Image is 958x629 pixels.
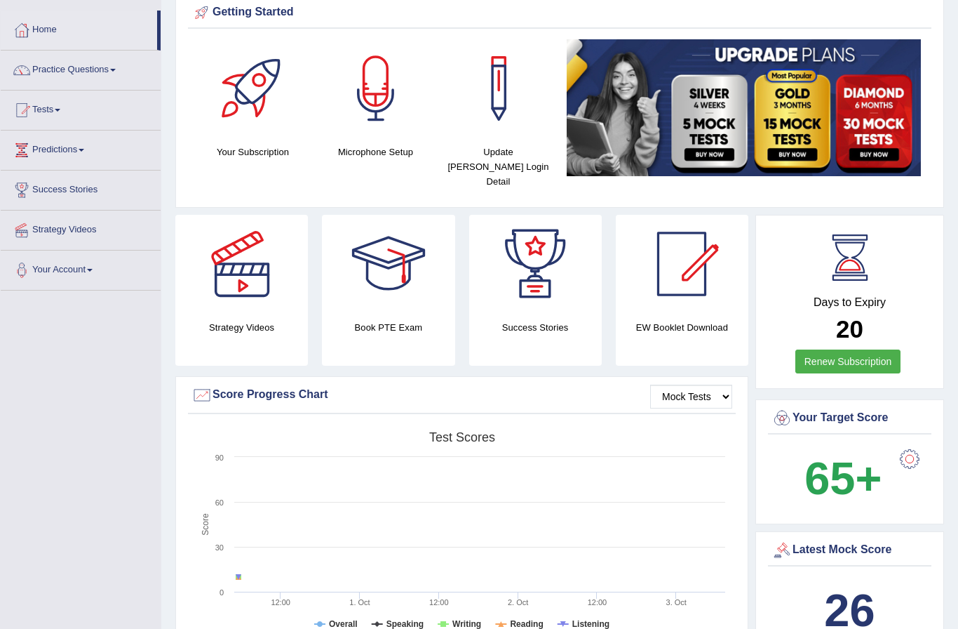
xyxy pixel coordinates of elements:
a: Practice Questions [1,51,161,86]
div: Getting Started [191,2,928,23]
tspan: Reading [510,619,543,629]
text: 0 [220,588,224,597]
a: Home [1,11,157,46]
a: Renew Subscription [795,350,901,373]
text: 60 [215,498,224,507]
div: Latest Mock Score [771,540,928,561]
h4: Book PTE Exam [322,320,454,335]
div: Your Target Score [771,408,928,429]
a: Strategy Videos [1,211,161,246]
b: 65+ [804,453,882,504]
tspan: Writing [452,619,481,629]
div: Score Progress Chart [191,385,732,406]
h4: Microphone Setup [321,145,430,159]
img: small5.jpg [567,39,921,176]
tspan: Overall [329,619,358,629]
h4: EW Booklet Download [616,320,748,335]
tspan: 1. Oct [349,598,370,607]
a: Tests [1,91,161,126]
h4: Update [PERSON_NAME] Login Detail [444,145,553,189]
tspan: Score [201,513,210,536]
text: 12:00 [588,598,607,607]
h4: Days to Expiry [771,296,928,309]
text: 12:00 [429,598,449,607]
h4: Strategy Videos [175,320,308,335]
h4: Success Stories [469,320,602,335]
a: Your Account [1,251,161,286]
text: 90 [215,453,224,462]
text: 30 [215,543,224,552]
b: 20 [836,315,863,343]
tspan: Test scores [429,430,495,444]
tspan: 2. Oct [508,598,528,607]
a: Predictions [1,131,161,166]
a: Success Stories [1,171,161,206]
text: 12:00 [271,598,290,607]
tspan: Speaking [386,619,424,629]
h4: Your Subscription [198,145,307,159]
tspan: Listening [572,619,609,629]
tspan: 3. Oct [666,598,687,607]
